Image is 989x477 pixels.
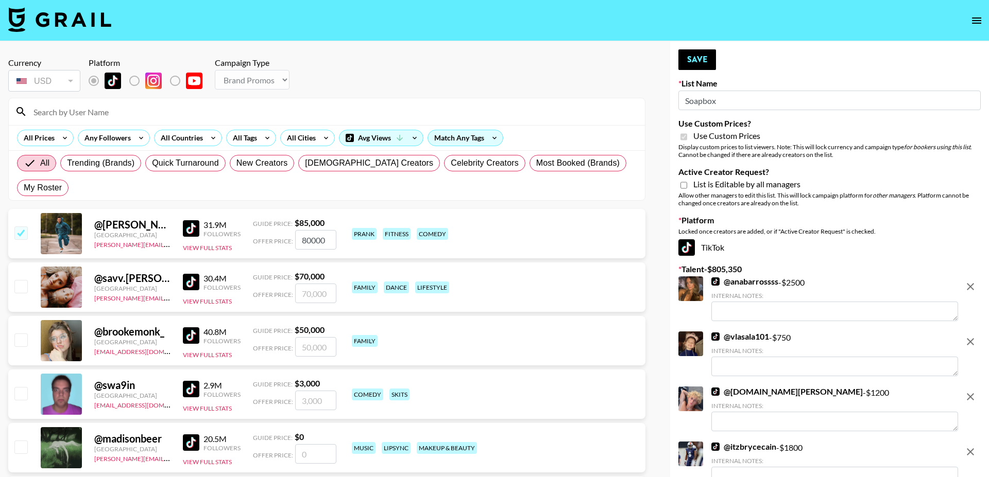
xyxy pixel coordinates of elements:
div: music [352,442,376,454]
div: Followers [203,444,241,452]
div: prank [352,228,377,240]
strong: $ 0 [295,432,304,441]
div: Platform [89,58,211,68]
div: lipsync [382,442,411,454]
a: [PERSON_NAME][EMAIL_ADDRESS][DOMAIN_NAME] [94,239,247,249]
img: TikTok [711,387,720,396]
div: @ madisonbeer [94,432,170,445]
div: Internal Notes: [711,457,958,465]
input: 0 [295,444,336,464]
div: [GEOGRAPHIC_DATA] [94,392,170,399]
div: Avg Views [339,130,423,146]
div: All Cities [281,130,318,146]
img: TikTok [711,443,720,451]
img: TikTok [183,327,199,344]
label: Talent - $ 805,350 [678,264,981,274]
label: Use Custom Prices? [678,118,981,129]
span: All [40,157,49,169]
span: Trending (Brands) [67,157,134,169]
strong: $ 50,000 [295,325,325,334]
img: TikTok [183,274,199,290]
div: Followers [203,230,241,238]
div: comedy [417,228,448,240]
img: YouTube [186,73,202,89]
strong: $ 85,000 [295,218,325,227]
img: TikTok [711,332,720,341]
img: TikTok [183,434,199,451]
div: makeup & beauty [417,442,477,454]
button: open drawer [966,10,987,31]
div: [GEOGRAPHIC_DATA] [94,231,170,239]
span: Offer Price: [253,451,293,459]
span: New Creators [236,157,288,169]
button: remove [960,441,981,462]
span: Guide Price: [253,434,293,441]
a: @vlasala101 [711,331,769,342]
a: @anabarrossss [711,276,778,287]
div: Currency [8,58,80,68]
div: @ [PERSON_NAME].[PERSON_NAME] [94,218,170,231]
div: List locked to TikTok. [89,70,211,92]
span: Guide Price: [253,380,293,388]
div: - $ 1200 [711,386,958,431]
span: [DEMOGRAPHIC_DATA] Creators [305,157,433,169]
span: Offer Price: [253,344,293,352]
div: skits [389,388,410,400]
div: Internal Notes: [711,292,958,299]
span: Guide Price: [253,273,293,281]
div: family [352,281,378,293]
span: Guide Price: [253,327,293,334]
a: [PERSON_NAME][EMAIL_ADDRESS][DOMAIN_NAME] [94,453,247,463]
div: - $ 2500 [711,276,958,321]
div: @ swa9in [94,379,170,392]
div: All Tags [227,130,259,146]
a: [EMAIL_ADDRESS][DOMAIN_NAME] [94,399,198,409]
img: TikTok [678,239,695,256]
em: for bookers using this list [904,143,970,151]
div: lifestyle [415,281,449,293]
span: Offer Price: [253,291,293,298]
div: 30.4M [203,273,241,284]
a: @[DOMAIN_NAME][PERSON_NAME] [711,386,863,397]
div: Internal Notes: [711,347,958,355]
div: comedy [352,388,383,400]
img: Grail Talent [8,7,111,32]
input: 70,000 [295,284,336,303]
a: [PERSON_NAME][EMAIL_ADDRESS][DOMAIN_NAME] [94,292,247,302]
label: Active Creator Request? [678,167,981,177]
span: Use Custom Prices [693,131,760,141]
button: Save [678,49,716,70]
div: 2.9M [203,380,241,391]
button: remove [960,331,981,352]
img: Instagram [145,73,162,89]
div: 40.8M [203,327,241,337]
div: @ brookemonk_ [94,325,170,338]
span: Guide Price: [253,220,293,227]
img: TikTok [183,220,199,237]
img: TikTok [105,73,121,89]
input: Search by User Name [27,103,639,120]
input: 85,000 [295,230,336,250]
div: Followers [203,391,241,398]
strong: $ 70,000 [295,271,325,281]
input: 50,000 [295,337,336,357]
img: TikTok [711,277,720,286]
div: TikTok [678,239,981,256]
div: Currency is locked to USD [8,68,80,94]
div: 20.5M [203,434,241,444]
strong: $ 3,000 [295,378,320,388]
button: View Full Stats [183,404,232,412]
div: Allow other managers to edit this list. This will lock campaign platform for . Platform cannot be... [678,191,981,207]
span: List is Editable by all managers [693,179,800,189]
span: Offer Price: [253,398,293,405]
div: dance [384,281,409,293]
em: other managers [873,191,915,199]
button: View Full Stats [183,458,232,466]
input: 3,000 [295,391,336,410]
label: List Name [678,78,981,89]
button: View Full Stats [183,297,232,305]
span: My Roster [24,182,62,194]
label: Platform [678,215,981,225]
div: Locked once creators are added, or if "Active Creator Request" is checked. [678,227,981,235]
img: TikTok [183,381,199,397]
